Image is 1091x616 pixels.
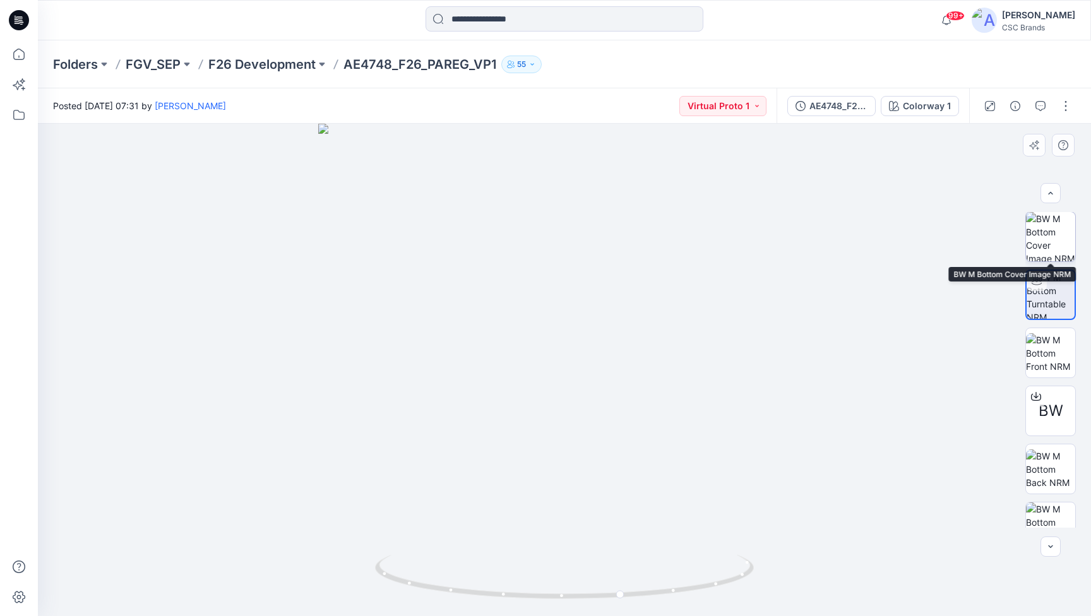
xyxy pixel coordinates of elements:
[208,56,316,73] a: F26 Development
[787,96,876,116] button: AE4748_F26_PAREG_VP1
[343,56,496,73] p: AE4748_F26_PAREG_VP1
[809,99,867,113] div: AE4748_F26_PAREG_VP1
[1027,271,1075,319] img: BW M Bottom Turntable NRM
[1002,8,1075,23] div: [PERSON_NAME]
[126,56,181,73] a: FGV_SEP
[53,56,98,73] a: Folders
[517,57,526,71] p: 55
[155,100,226,111] a: [PERSON_NAME]
[881,96,959,116] button: Colorway 1
[1026,333,1075,373] img: BW M Bottom Front NRM
[1026,449,1075,489] img: BW M Bottom Back NRM
[1039,400,1063,422] span: BW
[501,56,542,73] button: 55
[1026,502,1075,552] img: BW M Bottom Front CloseUp NRM
[903,99,951,113] div: Colorway 1
[946,11,965,21] span: 99+
[1002,23,1075,32] div: CSC Brands
[972,8,997,33] img: avatar
[1005,96,1025,116] button: Details
[53,99,226,112] span: Posted [DATE] 07:31 by
[1026,212,1075,261] img: BW M Bottom Cover Image NRM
